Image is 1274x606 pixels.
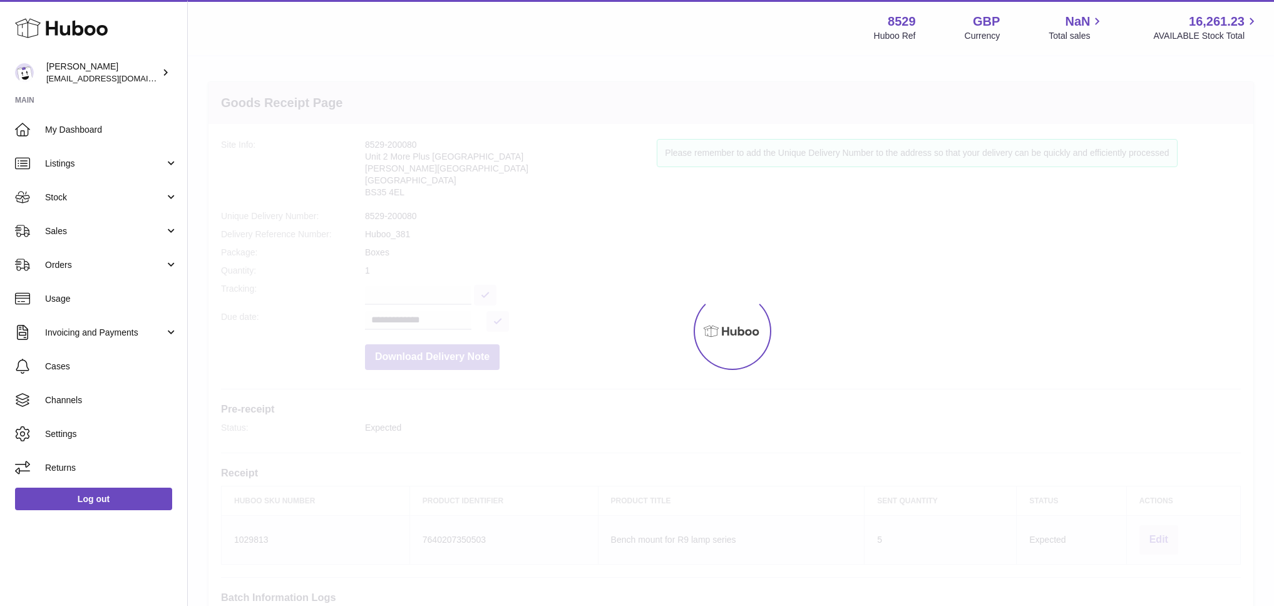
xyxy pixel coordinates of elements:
[45,293,178,305] span: Usage
[888,13,916,30] strong: 8529
[15,488,172,510] a: Log out
[973,13,1000,30] strong: GBP
[1153,13,1259,42] a: 16,261.23 AVAILABLE Stock Total
[1153,30,1259,42] span: AVAILABLE Stock Total
[45,124,178,136] span: My Dashboard
[1065,13,1090,30] span: NaN
[45,462,178,474] span: Returns
[45,259,165,271] span: Orders
[1189,13,1245,30] span: 16,261.23
[1049,30,1104,42] span: Total sales
[45,361,178,372] span: Cases
[874,30,916,42] div: Huboo Ref
[45,428,178,440] span: Settings
[45,225,165,237] span: Sales
[15,63,34,82] img: admin@redgrass.ch
[45,192,165,203] span: Stock
[965,30,1000,42] div: Currency
[45,158,165,170] span: Listings
[45,394,178,406] span: Channels
[46,73,184,83] span: [EMAIL_ADDRESS][DOMAIN_NAME]
[46,61,159,85] div: [PERSON_NAME]
[1049,13,1104,42] a: NaN Total sales
[45,327,165,339] span: Invoicing and Payments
